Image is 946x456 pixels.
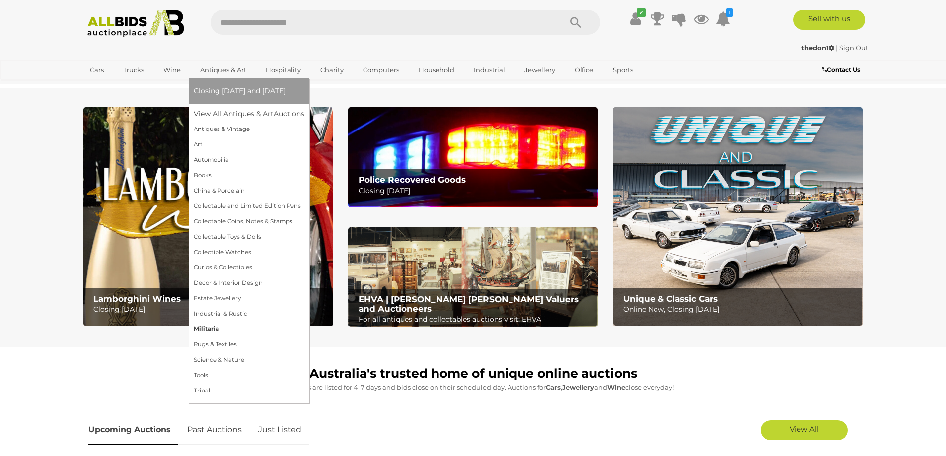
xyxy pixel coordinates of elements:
b: Police Recovered Goods [359,175,466,185]
a: Antiques & Art [194,62,253,78]
p: Online Now, Closing [DATE] [623,303,857,316]
span: View All [790,424,819,434]
b: EHVA | [PERSON_NAME] [PERSON_NAME] Valuers and Auctioneers [359,294,579,314]
a: Charity [314,62,350,78]
a: View All [761,420,848,440]
img: Unique & Classic Cars [613,107,863,326]
p: All Auctions are listed for 4-7 days and bids close on their scheduled day. Auctions for , and cl... [88,382,858,393]
strong: Jewellery [562,383,594,391]
a: Household [412,62,461,78]
p: Closing [DATE] [359,185,592,197]
a: Past Auctions [180,415,249,445]
a: Contact Us [822,65,863,75]
a: Lamborghini Wines Lamborghini Wines Closing [DATE] [83,107,333,326]
a: [GEOGRAPHIC_DATA] [83,78,167,95]
a: thedon1 [801,44,836,52]
a: Computers [357,62,406,78]
a: Just Listed [251,415,309,445]
a: Sell with us [793,10,865,30]
a: Sports [606,62,640,78]
a: Upcoming Auctions [88,415,178,445]
i: 1 [726,8,733,17]
a: 1 [716,10,730,28]
a: Police Recovered Goods Police Recovered Goods Closing [DATE] [348,107,598,207]
span: | [836,44,838,52]
a: Jewellery [518,62,562,78]
i: ✔ [637,8,646,17]
a: Wine [157,62,187,78]
b: Contact Us [822,66,860,73]
h1: Australia's trusted home of unique online auctions [88,367,858,381]
img: Lamborghini Wines [83,107,333,326]
strong: Wine [607,383,625,391]
b: Unique & Classic Cars [623,294,718,304]
img: Police Recovered Goods [348,107,598,207]
strong: Cars [546,383,561,391]
img: EHVA | Evans Hastings Valuers and Auctioneers [348,227,598,327]
a: Industrial [467,62,511,78]
a: Cars [83,62,110,78]
img: Allbids.com.au [82,10,190,37]
b: Lamborghini Wines [93,294,181,304]
a: Trucks [117,62,150,78]
strong: thedon1 [801,44,834,52]
a: Office [568,62,600,78]
a: Hospitality [259,62,307,78]
button: Search [551,10,600,35]
p: For all antiques and collectables auctions visit: EHVA [359,313,592,326]
a: ✔ [628,10,643,28]
a: Sign Out [839,44,868,52]
p: Closing [DATE] [93,303,327,316]
a: Unique & Classic Cars Unique & Classic Cars Online Now, Closing [DATE] [613,107,863,326]
a: EHVA | Evans Hastings Valuers and Auctioneers EHVA | [PERSON_NAME] [PERSON_NAME] Valuers and Auct... [348,227,598,327]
